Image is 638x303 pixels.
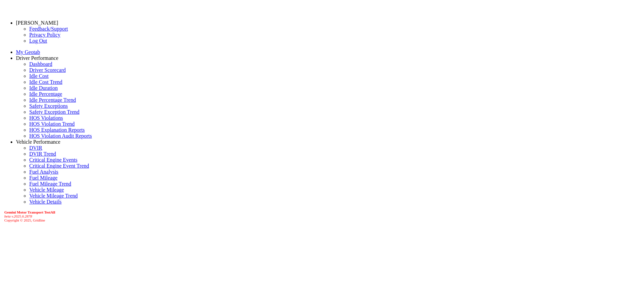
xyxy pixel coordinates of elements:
a: Fuel Mileage Trend [29,181,71,187]
a: HOS Violations [29,115,63,121]
a: Safety Exceptions [29,103,68,109]
a: Idle Cost [29,73,49,79]
a: Driver Performance [16,55,58,61]
a: Fuel Analysis [29,169,58,175]
a: Vehicle Performance [16,139,60,145]
a: Fuel Mileage [29,175,57,181]
a: Idle Percentage [29,91,62,97]
a: Dashboard [29,61,52,67]
a: Critical Engine Events [29,157,77,163]
a: Vehicle Details [29,199,61,205]
a: Driver Scorecard [29,67,66,73]
a: Vehicle Mileage [29,187,64,193]
a: HOS Violation Audit Reports [29,133,92,139]
a: Vehicle Mileage Trend [29,193,78,199]
i: beta v.2025.6.2878 [4,214,32,218]
a: Idle Cost Trend [29,79,62,85]
a: Feedback/Support [29,26,68,32]
div: Copyright © 2025, Gridline [4,210,635,222]
a: HOS Explanation Reports [29,127,85,133]
a: DVIR [29,145,42,151]
a: Safety Exception Trend [29,109,79,115]
a: Idle Percentage Trend [29,97,76,103]
a: HOS Violation Trend [29,121,75,127]
a: My Geotab [16,49,40,55]
a: Idle Duration [29,85,58,91]
b: Gemini Motor Transport TestAll [4,210,55,214]
a: DVIR Trend [29,151,56,157]
a: Log Out [29,38,47,44]
a: [PERSON_NAME] [16,20,58,26]
a: Privacy Policy [29,32,60,38]
a: Critical Engine Event Trend [29,163,89,169]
